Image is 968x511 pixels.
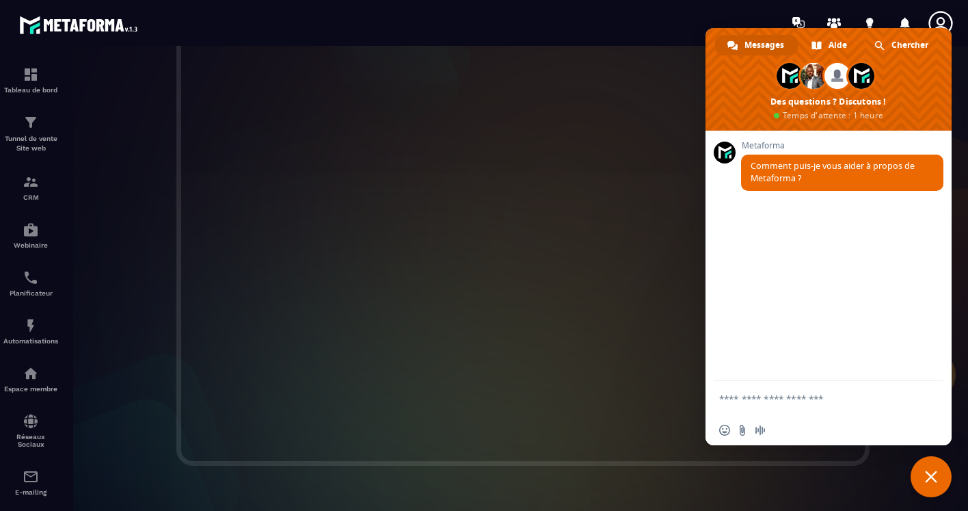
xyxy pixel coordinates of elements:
img: scheduler [23,270,39,286]
div: Chercher [862,35,942,55]
img: formation [23,66,39,83]
div: Messages [715,35,798,55]
span: Aide [829,35,847,55]
img: automations [23,222,39,238]
span: Metaforma [741,141,943,150]
p: Tunnel de vente Site web [3,134,58,153]
p: Planificateur [3,289,58,297]
a: automationsautomationsEspace membre [3,355,58,403]
a: formationformationTableau de bord [3,56,58,104]
a: formationformationCRM [3,163,58,211]
p: Automatisations [3,337,58,345]
span: Messages [744,35,784,55]
a: emailemailE-mailing [3,458,58,506]
span: Envoyer un fichier [737,425,748,436]
img: automations [23,317,39,334]
p: Tableau de bord [3,86,58,94]
img: logo [19,12,142,38]
p: Réseaux Sociaux [3,433,58,448]
a: automationsautomationsAutomatisations [3,307,58,355]
a: automationsautomationsWebinaire [3,211,58,259]
a: schedulerschedulerPlanificateur [3,259,58,307]
p: CRM [3,194,58,201]
span: Message audio [755,425,766,436]
textarea: Entrez votre message... [719,393,908,405]
div: Aide [799,35,861,55]
span: Insérer un emoji [719,425,730,436]
img: formation [23,174,39,190]
span: Comment puis-je vous aider à propos de Metaforma ? [751,160,915,184]
span: Chercher [891,35,928,55]
div: Fermer le chat [911,456,952,497]
p: Webinaire [3,241,58,249]
img: email [23,469,39,485]
a: formationformationTunnel de vente Site web [3,104,58,163]
p: Espace membre [3,385,58,393]
a: social-networksocial-networkRéseaux Sociaux [3,403,58,458]
img: formation [23,114,39,131]
img: automations [23,365,39,382]
p: E-mailing [3,488,58,496]
img: social-network [23,413,39,430]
